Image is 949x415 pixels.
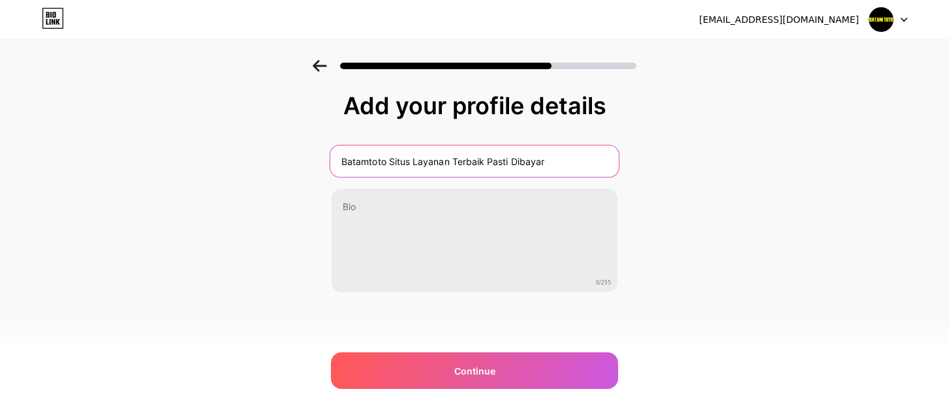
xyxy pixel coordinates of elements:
span: Continue [454,364,495,378]
span: 0/255 [596,279,611,287]
img: Batamtoto Official [869,7,894,32]
div: [EMAIL_ADDRESS][DOMAIN_NAME] [699,13,859,27]
input: Your name [330,146,619,177]
div: Add your profile details [337,93,612,119]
